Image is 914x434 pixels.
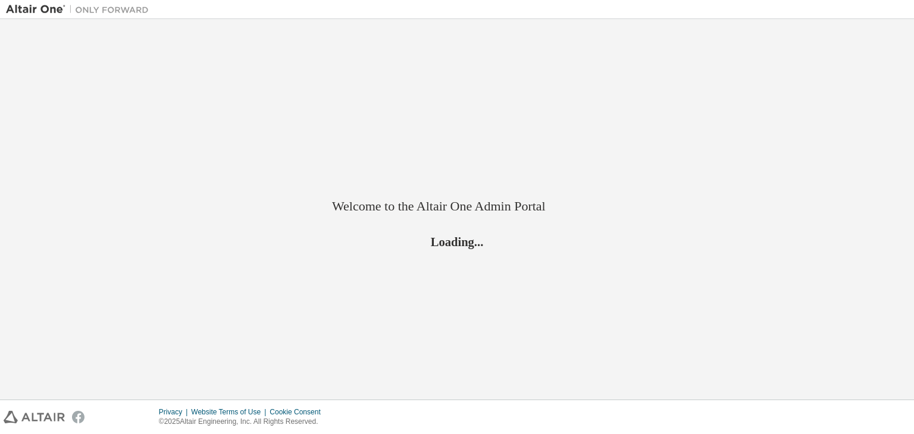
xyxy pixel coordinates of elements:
[332,198,582,215] h2: Welcome to the Altair One Admin Portal
[191,407,270,417] div: Website Terms of Use
[159,407,191,417] div: Privacy
[270,407,327,417] div: Cookie Consent
[4,411,65,423] img: altair_logo.svg
[72,411,84,423] img: facebook.svg
[332,234,582,250] h2: Loading...
[159,417,328,427] p: © 2025 Altair Engineering, Inc. All Rights Reserved.
[6,4,155,15] img: Altair One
